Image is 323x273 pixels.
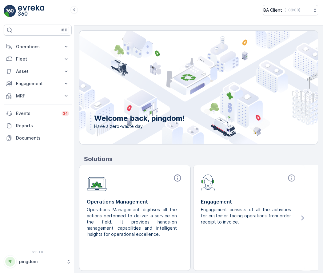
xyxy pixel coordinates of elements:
p: ⌘B [61,28,67,33]
button: Fleet [4,53,72,65]
p: Engagement [16,81,59,87]
p: 34 [63,111,68,116]
p: Operations [16,44,59,50]
button: QA Client(+03:00) [263,5,318,15]
span: Have a zero-waste day [94,123,185,129]
p: pingdom [19,259,63,265]
a: Reports [4,120,72,132]
img: city illustration [52,31,318,144]
button: Asset [4,65,72,77]
a: Events34 [4,107,72,120]
p: Engagement [201,198,297,205]
img: logo [4,5,16,17]
p: ( +03:00 ) [285,8,300,13]
p: Operations Management digitises all the actions performed to deliver a service on the field. It p... [87,207,178,237]
button: PPpingdom [4,255,72,268]
p: Documents [16,135,69,141]
p: Events [16,110,58,117]
p: Welcome back, pingdom! [94,113,185,123]
button: MRF [4,90,72,102]
p: Solutions [84,154,318,164]
img: module-icon [201,174,215,191]
span: v 1.51.0 [4,250,72,254]
p: Engagement consists of all the activities for customer facing operations from order receipt to in... [201,207,292,225]
img: module-icon [87,174,107,191]
p: QA Client [263,7,282,13]
p: Reports [16,123,69,129]
img: logo_light-DOdMpM7g.png [18,5,44,17]
button: Engagement [4,77,72,90]
a: Documents [4,132,72,144]
p: MRF [16,93,59,99]
p: Fleet [16,56,59,62]
button: Operations [4,41,72,53]
p: Asset [16,68,59,74]
div: PP [5,257,15,267]
p: Operations Management [87,198,183,205]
